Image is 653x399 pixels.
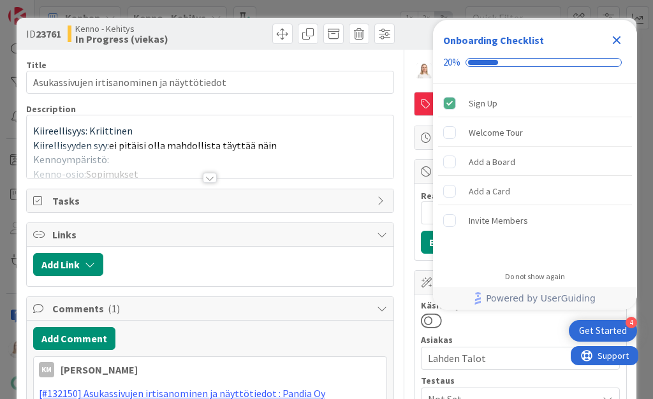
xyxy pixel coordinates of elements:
[108,302,120,315] span: ( 1 )
[469,125,523,140] div: Welcome Tour
[626,317,637,328] div: 4
[438,119,632,147] div: Welcome Tour is incomplete.
[579,324,627,337] div: Get Started
[505,272,565,282] div: Do not show again
[33,253,103,276] button: Add Link
[421,376,620,385] div: Testaus
[26,59,47,71] label: Title
[443,33,544,48] div: Onboarding Checklist
[36,27,61,40] b: 23761
[33,139,109,152] span: Kiirellisyyden syy:
[469,154,515,170] div: Add a Board
[26,26,61,41] span: ID
[606,30,627,50] div: Close Checklist
[428,351,598,366] span: Lahden Talot
[52,193,371,208] span: Tasks
[438,207,632,235] div: Invite Members is incomplete.
[469,184,510,199] div: Add a Card
[443,57,627,68] div: Checklist progress: 20%
[438,177,632,205] div: Add a Card is incomplete.
[26,71,395,94] input: type card name here...
[421,301,620,310] div: Käsitelty suunnittelussa
[438,148,632,176] div: Add a Board is incomplete.
[439,287,631,310] a: Powered by UserGuiding
[433,84,637,263] div: Checklist items
[443,57,460,68] div: 20%
[569,320,637,342] div: Open Get Started checklist, remaining modules: 4
[438,89,632,117] div: Sign Up is complete.
[75,34,168,44] b: In Progress (viekas)
[109,139,277,152] span: ei pitäisi olla mahdollista täyttää näin
[33,124,133,137] span: Kiireellisyys: Kriittinen
[421,231,464,254] button: Block
[421,335,620,344] div: Asiakas
[486,291,596,306] span: Powered by UserGuiding
[33,327,115,350] button: Add Comment
[52,301,371,316] span: Comments
[26,103,76,115] span: Description
[416,63,432,78] img: SL
[75,24,168,34] span: Kenno - Kehitys
[433,20,637,310] div: Checklist Container
[469,96,497,111] div: Sign Up
[39,362,54,377] div: KM
[469,213,528,228] div: Invite Members
[52,227,371,242] span: Links
[421,190,452,201] label: Reason
[61,362,138,377] div: [PERSON_NAME]
[27,2,58,17] span: Support
[433,287,637,310] div: Footer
